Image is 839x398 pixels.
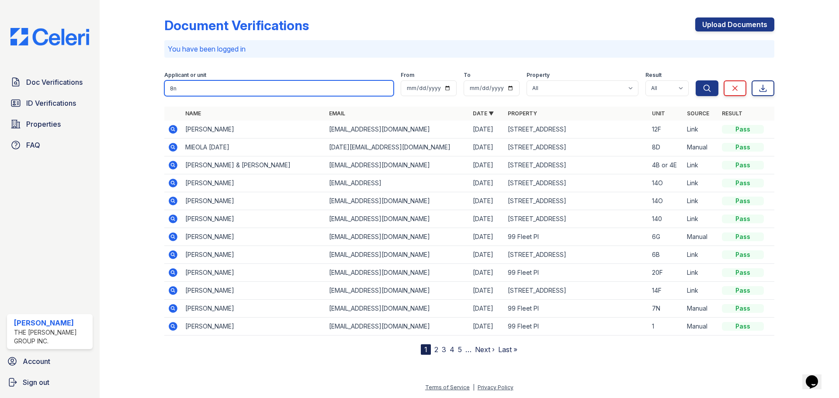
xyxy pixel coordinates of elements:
td: [STREET_ADDRESS] [504,174,648,192]
span: Properties [26,119,61,129]
div: [PERSON_NAME] [14,318,89,328]
td: 14O [648,192,683,210]
div: Pass [722,322,764,331]
a: 4 [450,345,454,354]
td: [STREET_ADDRESS] [504,138,648,156]
label: Result [645,72,662,79]
td: Manual [683,228,718,246]
td: [PERSON_NAME] [182,210,326,228]
td: 99 Fleet Pl [504,300,648,318]
div: Pass [722,179,764,187]
a: Source [687,110,709,117]
td: Link [683,174,718,192]
a: Unit [652,110,665,117]
a: Email [329,110,345,117]
td: 7N [648,300,683,318]
a: Name [185,110,201,117]
a: 5 [458,345,462,354]
input: Search by name, email, or unit number [164,80,394,96]
td: Manual [683,318,718,336]
a: Property [508,110,537,117]
td: [EMAIL_ADDRESS][DOMAIN_NAME] [326,282,469,300]
td: [DATE] [469,282,504,300]
td: [DATE] [469,318,504,336]
div: 1 [421,344,431,355]
td: [DATE] [469,138,504,156]
div: Pass [722,286,764,295]
td: 99 Fleet Pl [504,228,648,246]
td: [DATE] [469,264,504,282]
div: The [PERSON_NAME] Group Inc. [14,328,89,346]
td: [PERSON_NAME] [182,246,326,264]
td: [EMAIL_ADDRESS][DOMAIN_NAME] [326,192,469,210]
td: [EMAIL_ADDRESS][DOMAIN_NAME] [326,156,469,174]
a: Last » [498,345,517,354]
td: [PERSON_NAME] [182,318,326,336]
a: Privacy Policy [478,384,513,391]
a: Sign out [3,374,96,391]
a: Properties [7,115,93,133]
td: [PERSON_NAME] [182,300,326,318]
td: [STREET_ADDRESS] [504,121,648,138]
td: [EMAIL_ADDRESS][DOMAIN_NAME] [326,264,469,282]
span: Doc Verifications [26,77,83,87]
label: To [464,72,471,79]
td: [DATE] [469,246,504,264]
td: 20F [648,264,683,282]
a: Account [3,353,96,370]
td: Link [683,156,718,174]
td: [STREET_ADDRESS] [504,246,648,264]
td: 1 [648,318,683,336]
td: 12F [648,121,683,138]
a: ID Verifications [7,94,93,112]
div: Pass [722,125,764,134]
td: 8D [648,138,683,156]
label: Property [527,72,550,79]
a: Next › [475,345,495,354]
td: Link [683,210,718,228]
div: Pass [722,143,764,152]
a: 3 [442,345,446,354]
td: [PERSON_NAME] [182,228,326,246]
a: Date ▼ [473,110,494,117]
td: [PERSON_NAME] [182,121,326,138]
div: Document Verifications [164,17,309,33]
td: [PERSON_NAME] [182,282,326,300]
td: Manual [683,138,718,156]
td: [EMAIL_ADDRESS][DOMAIN_NAME] [326,300,469,318]
td: [EMAIL_ADDRESS][DOMAIN_NAME] [326,121,469,138]
td: [DATE] [469,156,504,174]
td: [PERSON_NAME] [182,192,326,210]
td: [PERSON_NAME] & [PERSON_NAME] [182,156,326,174]
div: Pass [722,250,764,259]
td: [STREET_ADDRESS] [504,210,648,228]
td: [DATE] [469,228,504,246]
td: Manual [683,300,718,318]
p: You have been logged in [168,44,771,54]
td: MIEOLA [DATE] [182,138,326,156]
a: Terms of Service [425,384,470,391]
td: [EMAIL_ADDRESS][DOMAIN_NAME] [326,318,469,336]
span: Sign out [23,377,49,388]
td: Link [683,121,718,138]
td: [DATE] [469,174,504,192]
td: [DATE] [469,192,504,210]
a: Doc Verifications [7,73,93,91]
td: [DATE][EMAIL_ADDRESS][DOMAIN_NAME] [326,138,469,156]
td: [STREET_ADDRESS] [504,192,648,210]
span: Account [23,356,50,367]
td: [EMAIL_ADDRESS][DOMAIN_NAME] [326,210,469,228]
td: [EMAIL_ADDRESS][DOMAIN_NAME] [326,246,469,264]
td: [STREET_ADDRESS] [504,282,648,300]
img: CE_Logo_Blue-a8612792a0a2168367f1c8372b55b34899dd931a85d93a1a3d3e32e68fde9ad4.png [3,28,96,45]
td: [PERSON_NAME] [182,264,326,282]
td: 6B [648,246,683,264]
span: ID Verifications [26,98,76,108]
span: FAQ [26,140,40,150]
td: [STREET_ADDRESS] [504,156,648,174]
td: [EMAIL_ADDRESS][DOMAIN_NAME] [326,228,469,246]
td: Link [683,192,718,210]
td: [EMAIL_ADDRESS] [326,174,469,192]
a: Result [722,110,742,117]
